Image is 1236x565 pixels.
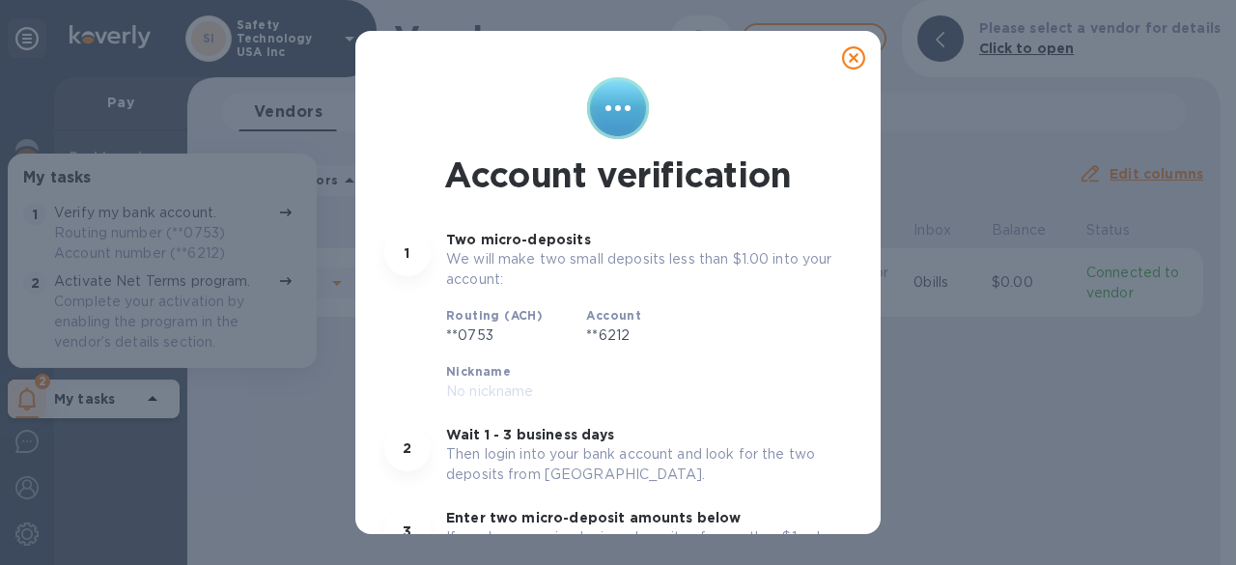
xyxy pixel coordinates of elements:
p: 2 [403,438,411,458]
b: Nickname [446,364,511,379]
b: Routing (ACH) [446,308,543,323]
p: We will make two small deposits less than $1.00 into your account: [446,249,852,290]
h1: Account verification [444,155,792,195]
p: No nickname [446,381,599,402]
p: Wait 1 - 3 business days [446,425,852,444]
p: 1 [405,243,409,263]
p: Enter two micro-deposit amounts below [446,508,852,527]
p: 3 [403,522,411,541]
p: Then login into your bank account and look for the two deposits from [GEOGRAPHIC_DATA]. [446,444,852,485]
b: Account [586,308,641,323]
p: Two micro-deposits [446,230,852,249]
